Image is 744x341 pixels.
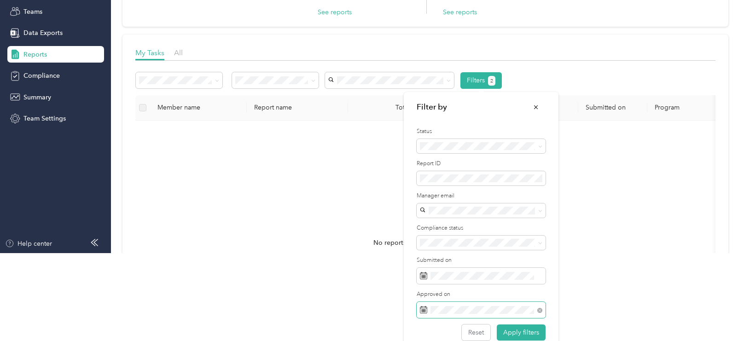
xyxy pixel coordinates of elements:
[23,114,66,123] span: Team Settings
[462,324,490,341] button: Reset
[23,28,63,38] span: Data Exports
[355,104,410,111] div: Total
[490,77,493,85] span: 2
[417,256,546,265] label: Submitted on
[488,76,496,86] button: 2
[135,48,164,57] span: My Tasks
[417,224,546,232] label: Compliance status
[417,160,546,168] label: Report ID
[417,192,546,200] label: Manager email
[23,92,51,102] span: Summary
[443,7,477,17] button: See reports
[157,104,239,111] div: Member name
[23,50,47,59] span: Reports
[417,101,447,113] strong: title
[497,324,546,341] button: Apply filters
[5,239,52,249] button: Help center
[417,127,546,136] label: Status
[247,95,348,121] th: Report name
[318,7,352,17] button: See reports
[578,95,647,121] th: Submitted on
[373,238,482,248] span: No reports found with current filters
[174,48,183,57] span: All
[23,7,42,17] span: Teams
[692,289,744,341] iframe: Everlance-gr Chat Button Frame
[23,71,60,81] span: Compliance
[417,290,546,299] label: Approved on
[150,95,247,121] th: Member name
[460,72,502,89] button: Filters2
